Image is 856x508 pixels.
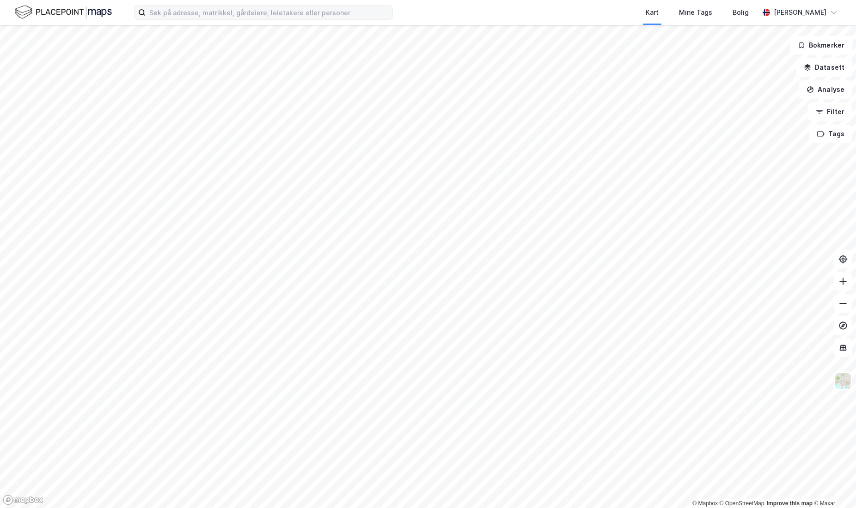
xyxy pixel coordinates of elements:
button: Bokmerker [790,36,852,54]
a: OpenStreetMap [720,500,764,507]
div: Mine Tags [679,7,712,18]
button: Filter [808,103,852,121]
img: logo.f888ab2527a4732fd821a326f86c7f29.svg [15,4,112,20]
div: Bolig [733,7,749,18]
button: Datasett [796,58,852,77]
div: [PERSON_NAME] [774,7,826,18]
img: Z [834,372,852,390]
a: Mapbox homepage [3,495,43,505]
div: Kart [646,7,659,18]
iframe: Chat Widget [810,464,856,508]
input: Søk på adresse, matrikkel, gårdeiere, leietakere eller personer [146,6,392,19]
a: Improve this map [767,500,813,507]
button: Tags [809,125,852,143]
a: Mapbox [692,500,718,507]
button: Analyse [799,80,852,99]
